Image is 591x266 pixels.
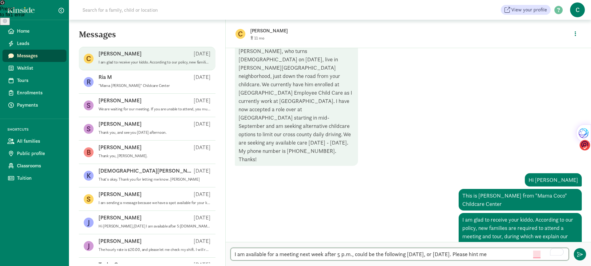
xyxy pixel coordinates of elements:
figure: R [84,77,94,87]
span: Leads [17,40,62,47]
span: All families [17,137,62,145]
figure: S [84,194,94,204]
a: Leads [2,37,66,50]
p: Hi [PERSON_NAME],[DATE] I am available after 5:[DOMAIN_NAME] that works for you? [98,224,211,229]
div: I am glad to receive your kiddo. According to our policy, new families are required to attend a m... [459,213,582,260]
span: Payments [17,101,62,109]
a: Tuition [2,172,66,184]
span: Classrooms [17,162,62,170]
p: [PERSON_NAME] [98,144,142,151]
p: [PERSON_NAME] [98,214,142,221]
p: [PERSON_NAME] [98,237,142,245]
p: The hourly rate is $20.00, and please let me check my shift. I will respond to you as soon as pos... [98,247,211,252]
span: Messages [17,52,62,59]
figure: S [84,124,94,134]
figure: C [84,54,94,63]
a: Classrooms [2,160,66,172]
p: [PERSON_NAME] [250,27,444,35]
img: o1IwAAAABJRU5ErkJggg== [580,140,590,151]
iframe: To enrich screen reader interactions, please activate Accessibility in Grammarly extension settings [560,236,591,266]
p: That's okay. Thank you for letting me know. [PERSON_NAME] [98,177,211,182]
div: Hi [PERSON_NAME] [525,173,582,186]
p: We are waiting for our meeting. If you are unable to attend, you must call us. We take our respon... [98,107,211,112]
figure: S [84,100,94,110]
p: [PERSON_NAME] [98,97,142,104]
figure: B [84,147,94,157]
p: [DATE] [194,167,211,174]
p: [DATE] [194,237,211,245]
div: Chat Widget [560,236,591,266]
span: Tours [17,77,62,84]
p: Ria M [98,73,112,81]
figure: K [84,171,94,181]
p: [DEMOGRAPHIC_DATA][PERSON_NAME] [98,167,194,174]
p: [DATE] [194,97,211,104]
p: [DATE] [194,120,211,128]
p: I am glad to receive your kiddo. According to our policy, new families are required to attend a m... [98,60,211,65]
p: [PERSON_NAME] [98,50,142,57]
div: Hello! My name is [PERSON_NAME]. My husband [PERSON_NAME] and I and our son, [PERSON_NAME], who t... [235,28,358,166]
figure: J [84,218,94,227]
p: [PERSON_NAME] [98,190,142,198]
p: [DATE] [194,73,211,81]
a: Home [2,25,66,37]
div: This is [PERSON_NAME] from "Mama Coco" Childcare Center [459,189,582,211]
a: Enrollments [2,87,66,99]
a: Tours [2,74,66,87]
p: Thank you, and see you [DATE] afternoon. [98,130,211,135]
p: [PERSON_NAME] [98,120,142,128]
p: [DATE] [194,190,211,198]
span: Home [17,27,62,35]
span: Public profile [17,150,62,157]
a: Messages [2,50,66,62]
figure: C [235,29,245,39]
h5: Messages [69,30,225,44]
p: "Mama [PERSON_NAME]" Childcare Center [98,83,211,88]
p: [DATE] [194,50,211,57]
a: Payments [2,99,66,111]
p: I am sending a message because we have a spot available for your kiddo in September. Additionally... [98,200,211,205]
p: [DATE] [194,214,211,221]
a: Waitlist [2,62,66,74]
a: Public profile [2,147,66,160]
span: Tuition [17,174,62,182]
span: Enrollments [17,89,62,96]
span: Waitlist [17,64,62,72]
p: Thank you, [PERSON_NAME]. [98,153,211,158]
p: [DATE] [194,144,211,151]
textarea: To enrich screen reader interactions, please activate Accessibility in Grammarly extension settings [231,248,569,260]
figure: J [84,241,94,251]
span: 11 [254,35,264,41]
a: All families [2,135,66,147]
